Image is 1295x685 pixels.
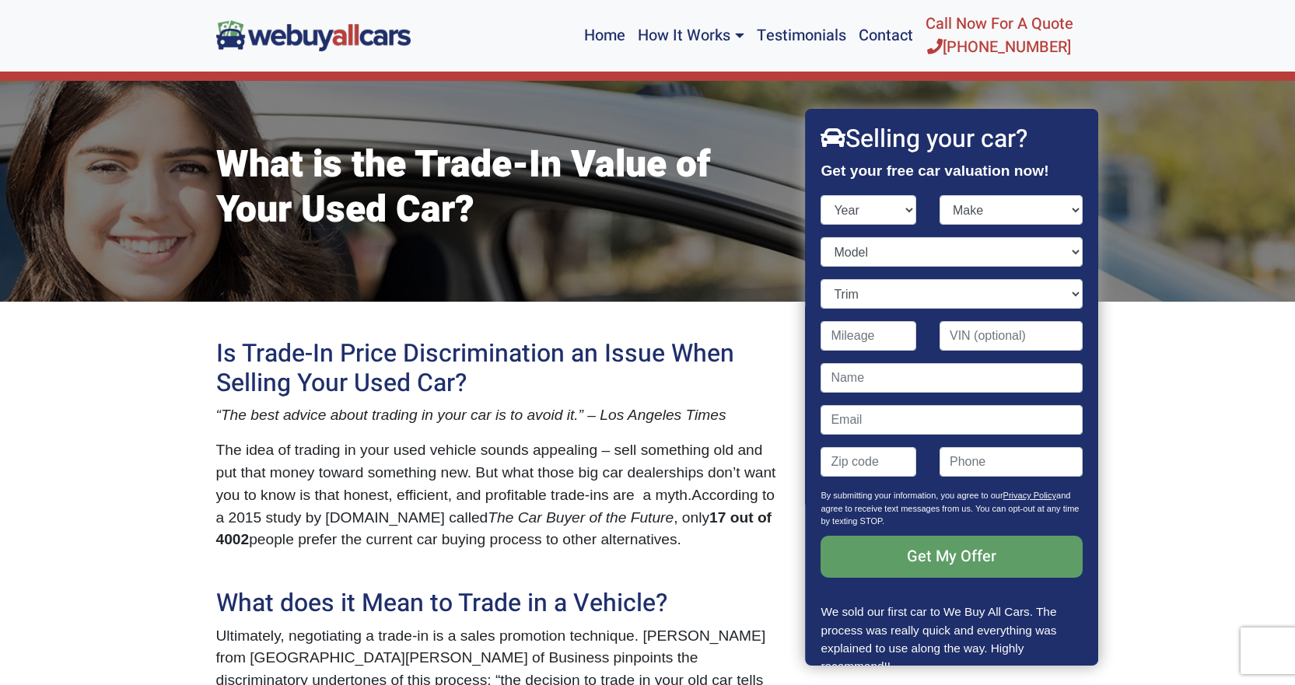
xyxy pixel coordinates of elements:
input: VIN (optional) [940,321,1083,351]
img: We Buy All Cars in NJ logo [216,20,411,51]
h2: Selling your car? [821,124,1083,154]
span: , only [674,509,709,526]
span: The Car Buyer of the Future [488,509,674,526]
input: Zip code [821,447,917,477]
span: people prefer the current car buying process to other alternatives. [249,531,681,547]
a: Testimonials [751,6,852,65]
input: Mileage [821,321,917,351]
input: Name [821,363,1083,393]
h2: What does it Mean to Trade in a Vehicle? [216,589,784,618]
input: Get My Offer [821,536,1083,578]
a: Contact [852,6,919,65]
p: By submitting your information, you agree to our and agree to receive text messages from us. You ... [821,489,1083,536]
a: Call Now For A Quote[PHONE_NUMBER] [919,6,1080,65]
p: We sold our first car to We Buy All Cars. The process was really quick and everything was explain... [821,603,1083,674]
span: “Th [216,407,239,423]
span: According to a 2015 study by [DOMAIN_NAME] called [216,487,775,526]
input: Email [821,405,1083,435]
h2: Is Trade-In Price Discrimination an Issue When Selling Your Used Car? [216,339,784,399]
a: Home [578,6,632,65]
input: Phone [940,447,1083,477]
span: The idea of trading in your used vehicle sounds appealing – sell something old and put that money... [216,442,776,503]
span: e best advice about trading in your car is to avoid it.” – Los Angeles Times [238,407,726,423]
form: Contact form [821,195,1083,603]
strong: Get your free car valuation now! [821,163,1049,179]
a: Privacy Policy [1003,491,1056,500]
a: How It Works [632,6,750,65]
h1: What is the Trade-In Value of Your Used Car? [216,143,784,232]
